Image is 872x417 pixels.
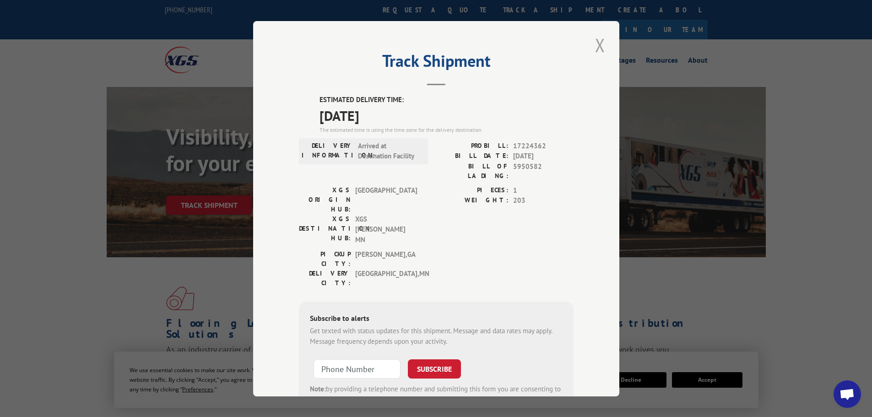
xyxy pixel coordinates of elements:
[408,359,461,379] button: SUBSCRIBE
[302,141,353,161] label: DELIVERY INFORMATION:
[513,161,574,180] span: 5950582
[314,359,401,379] input: Phone Number
[355,214,417,245] span: XGS [PERSON_NAME] MN
[436,185,509,195] label: PIECES:
[436,161,509,180] label: BILL OF LADING:
[320,105,574,125] span: [DATE]
[355,249,417,269] span: [PERSON_NAME] , GA
[355,269,417,288] span: [GEOGRAPHIC_DATA] , MN
[358,141,420,161] span: Arrived at Destination Facility
[299,269,351,288] label: DELIVERY CITY:
[513,151,574,162] span: [DATE]
[299,249,351,269] label: PICKUP CITY:
[310,326,563,347] div: Get texted with status updates for this shipment. Message and data rates may apply. Message frequ...
[513,141,574,151] span: 17224362
[320,125,574,134] div: The estimated time is using the time zone for the delivery destination.
[436,195,509,206] label: WEIGHT:
[310,313,563,326] div: Subscribe to alerts
[299,214,351,245] label: XGS DESTINATION HUB:
[320,95,574,105] label: ESTIMATED DELIVERY TIME:
[513,185,574,195] span: 1
[310,384,563,415] div: by providing a telephone number and submitting this form you are consenting to be contacted by SM...
[299,185,351,214] label: XGS ORIGIN HUB:
[513,195,574,206] span: 203
[436,141,509,151] label: PROBILL:
[355,185,417,214] span: [GEOGRAPHIC_DATA]
[299,54,574,72] h2: Track Shipment
[834,380,861,408] a: Open chat
[592,32,608,58] button: Close modal
[436,151,509,162] label: BILL DATE:
[310,385,326,393] strong: Note:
